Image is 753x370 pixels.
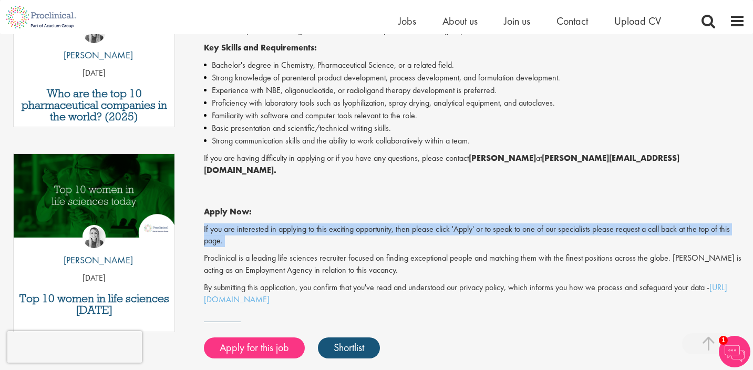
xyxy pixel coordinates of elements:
a: Apply for this job [204,337,305,358]
p: If you are interested in applying to this exciting opportunity, then please click 'Apply' or to s... [204,223,745,248]
li: Experience with NBE, oligonucleotide, or radioligand therapy development is preferred. [204,84,745,97]
a: Join us [504,14,530,28]
a: Top 10 women in life sciences [DATE] [19,293,169,316]
li: Proficiency with laboratory tools such as lyophilization, spray drying, analytical equipment, and... [204,97,745,109]
a: [URL][DOMAIN_NAME] [204,282,727,305]
p: [PERSON_NAME] [56,48,133,62]
a: Hannah Burke [PERSON_NAME] [56,20,133,67]
p: [PERSON_NAME] [56,253,133,267]
span: 1 [719,336,728,345]
a: Shortlist [318,337,380,358]
img: Top 10 women in life sciences today [14,154,174,238]
strong: Key Skills and Requirements: [204,42,317,53]
li: Strong communication skills and the ability to work collaboratively within a team. [204,135,745,147]
p: If you are having difficulty in applying or if you have any questions, please contact at [204,152,745,177]
a: Hannah Burke [PERSON_NAME] [56,225,133,272]
strong: [PERSON_NAME][EMAIL_ADDRESS][DOMAIN_NAME]. [204,152,679,176]
a: Upload CV [614,14,661,28]
strong: [PERSON_NAME] [469,152,536,163]
strong: Apply Now: [204,206,252,217]
a: Link to a post [14,154,174,247]
a: Contact [556,14,588,28]
a: Jobs [398,14,416,28]
img: Hannah Burke [82,225,106,248]
li: Bachelor's degree in Chemistry, Pharmaceutical Science, or a related field. [204,59,745,71]
img: Chatbot [719,336,750,367]
p: Proclinical is a leading life sciences recruiter focused on finding exceptional people and matchi... [204,252,745,276]
iframe: reCAPTCHA [7,331,142,363]
p: By submitting this application, you confirm that you've read and understood our privacy policy, w... [204,282,745,306]
li: Basic presentation and scientific/technical writing skills. [204,122,745,135]
li: Familiarity with software and computer tools relevant to the role. [204,109,745,122]
a: About us [442,14,478,28]
a: Who are the top 10 pharmaceutical companies in the world? (2025) [19,88,169,122]
p: [DATE] [14,67,174,79]
p: [DATE] [14,272,174,284]
li: Strong knowledge of parenteral product development, process development, and formulation developm... [204,71,745,84]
